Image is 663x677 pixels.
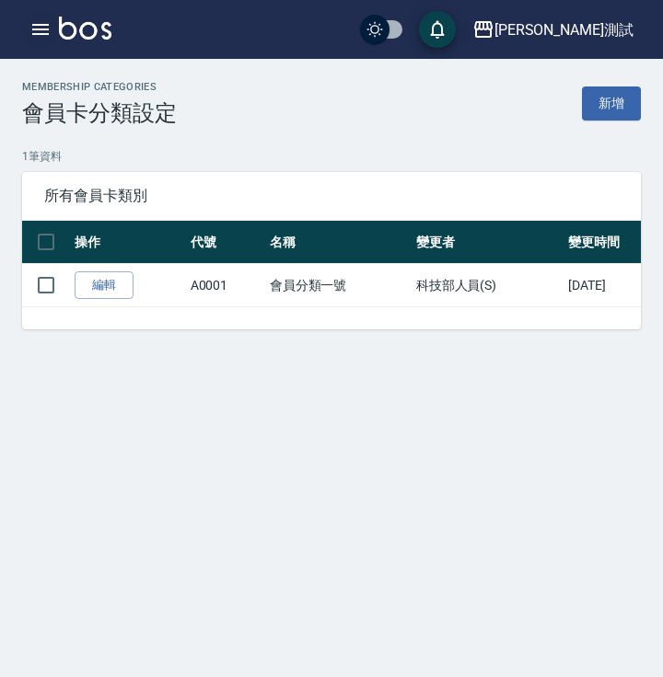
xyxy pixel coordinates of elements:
[419,11,456,48] button: save
[412,264,564,307] td: 科技部人員(S)
[265,221,412,264] th: 名稱
[494,18,634,41] div: [PERSON_NAME]測試
[22,100,177,126] h3: 會員卡分類設定
[186,264,265,307] td: A0001
[22,81,177,93] h2: Membership Categories
[465,11,641,49] button: [PERSON_NAME]測試
[265,264,412,307] td: 會員分類一號
[186,221,265,264] th: 代號
[412,221,564,264] th: 變更者
[22,148,641,165] p: 1 筆資料
[70,221,186,264] th: 操作
[59,17,111,40] img: Logo
[75,271,134,300] a: 編輯
[582,86,641,120] a: 新增
[44,187,619,205] span: 所有會員卡類別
